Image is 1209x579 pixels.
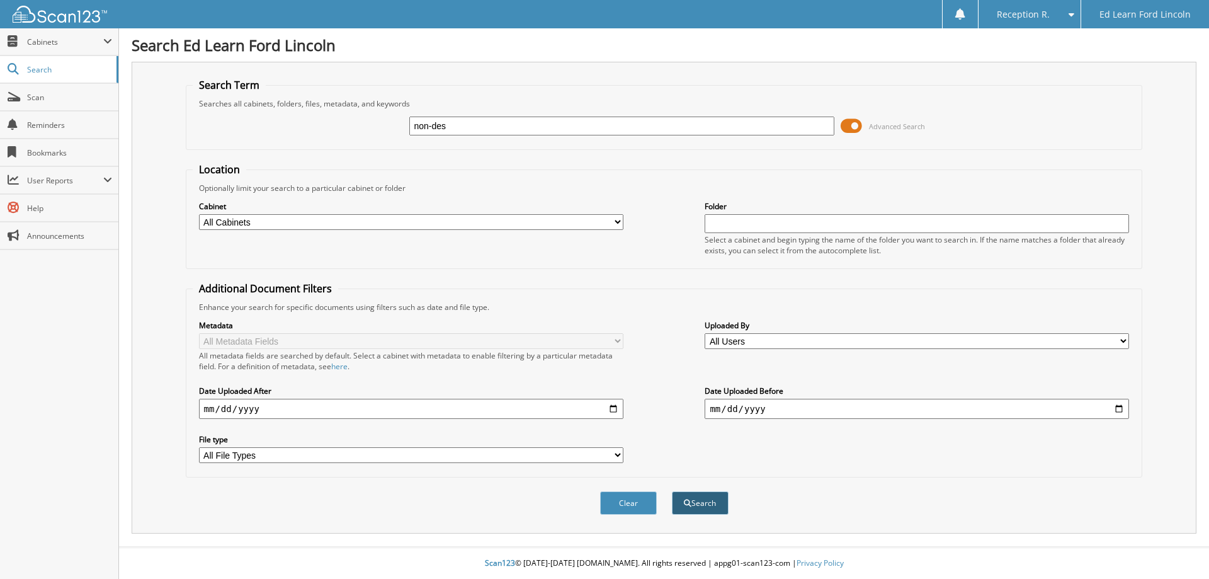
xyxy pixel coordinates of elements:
[199,386,623,396] label: Date Uploaded After
[485,558,515,568] span: Scan123
[193,98,1136,109] div: Searches all cabinets, folders, files, metadata, and keywords
[27,231,112,241] span: Announcements
[199,350,623,372] div: All metadata fields are searched by default. Select a cabinet with metadata to enable filtering b...
[199,434,623,445] label: File type
[997,11,1050,18] span: Reception R.
[705,320,1129,331] label: Uploaded By
[27,120,112,130] span: Reminders
[869,122,925,131] span: Advanced Search
[132,35,1196,55] h1: Search Ed Learn Ford Lincoln
[199,201,623,212] label: Cabinet
[797,558,844,568] a: Privacy Policy
[705,234,1129,256] div: Select a cabinet and begin typing the name of the folder you want to search in. If the name match...
[27,92,112,103] span: Scan
[1146,519,1209,579] iframe: Chat Widget
[193,302,1136,312] div: Enhance your search for specific documents using filters such as date and file type.
[199,399,623,419] input: start
[199,320,623,331] label: Metadata
[193,78,266,92] legend: Search Term
[672,491,729,515] button: Search
[193,163,246,176] legend: Location
[27,175,103,186] span: User Reports
[331,361,348,372] a: here
[600,491,657,515] button: Clear
[193,282,338,295] legend: Additional Document Filters
[27,64,110,75] span: Search
[1099,11,1191,18] span: Ed Learn Ford Lincoln
[705,399,1129,419] input: end
[13,6,107,23] img: scan123-logo-white.svg
[119,548,1209,579] div: © [DATE]-[DATE] [DOMAIN_NAME]. All rights reserved | appg01-scan123-com |
[705,386,1129,396] label: Date Uploaded Before
[27,203,112,214] span: Help
[705,201,1129,212] label: Folder
[27,147,112,158] span: Bookmarks
[27,37,103,47] span: Cabinets
[193,183,1136,193] div: Optionally limit your search to a particular cabinet or folder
